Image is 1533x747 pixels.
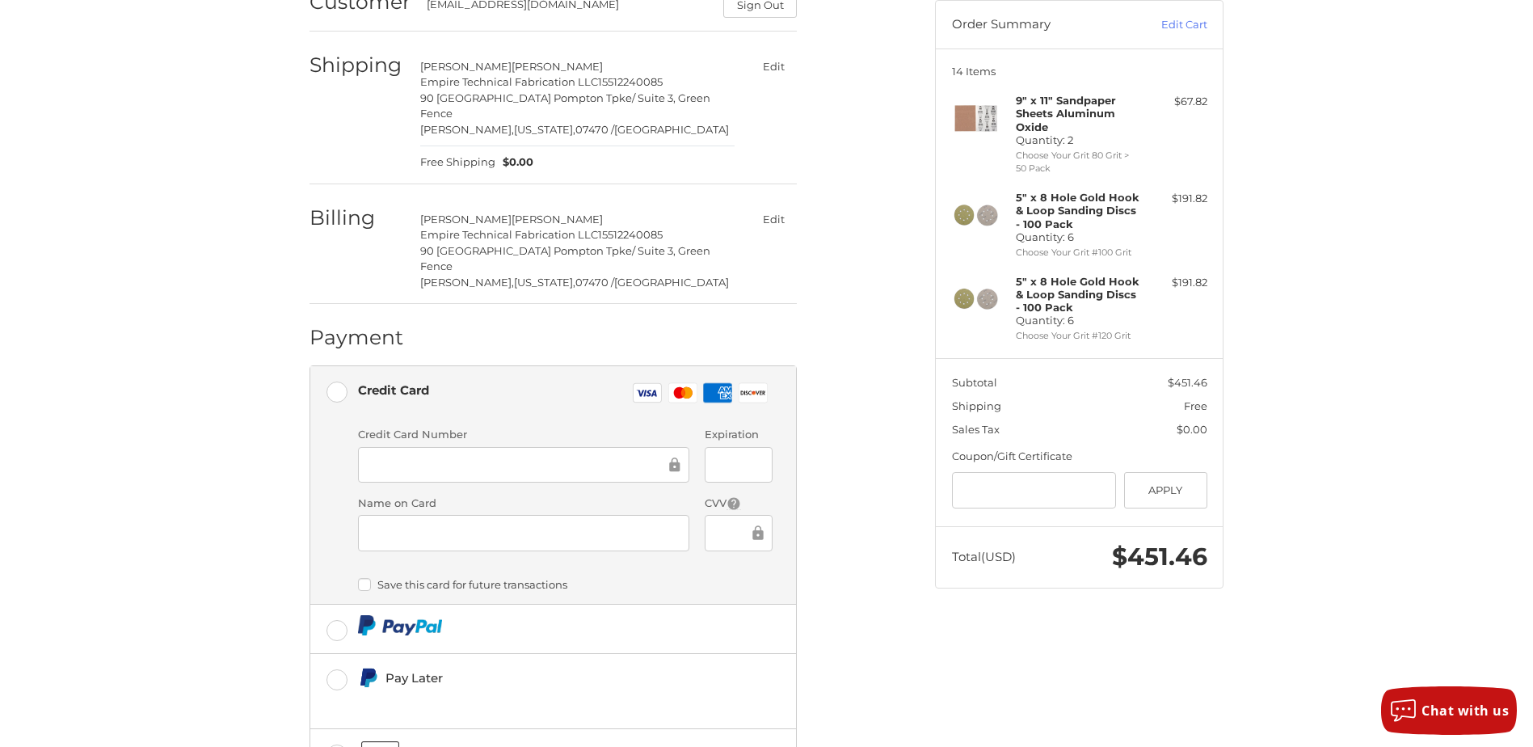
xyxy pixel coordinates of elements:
[1421,702,1509,720] span: Chat with us
[705,427,772,443] label: Expiration
[512,60,603,73] span: [PERSON_NAME]
[420,75,598,88] span: Empire Technical Fabrication LLC
[369,455,666,474] iframe: Secure Credit Card Frame - Credit Card Number
[358,668,378,688] img: Pay Later icon
[598,75,663,88] span: 15512240085
[310,325,404,350] h2: Payment
[575,123,614,136] span: 07470 /
[1016,94,1116,133] strong: 9" x 11" Sandpaper Sheets Aluminum Oxide
[952,549,1016,564] span: Total (USD)
[1016,275,1139,314] strong: 5" x 8 Hole Gold Hook & Loop Sanding Discs - 100 Pack
[310,53,404,78] h2: Shipping
[716,455,760,474] iframe: Secure Credit Card Frame - Expiration Date
[1143,94,1207,110] div: $67.82
[1168,376,1207,389] span: $451.46
[1016,149,1139,175] li: Choose Your Grit 80 Grit > 50 Pack
[1016,94,1139,146] h4: Quantity: 2
[1143,191,1207,207] div: $191.82
[952,65,1207,78] h3: 14 Items
[420,154,495,171] span: Free Shipping
[1016,275,1139,327] h4: Quantity: 6
[952,17,1126,33] h3: Order Summary
[420,60,512,73] span: [PERSON_NAME]
[952,423,1000,436] span: Sales Tax
[369,524,678,542] iframe: Secure Credit Card Frame - Cardholder Name
[358,615,443,635] img: PayPal icon
[420,228,598,241] span: Empire Technical Fabrication LLC
[705,496,772,512] label: CVV
[514,276,575,289] span: [US_STATE],
[952,376,997,389] span: Subtotal
[750,55,797,78] button: Edit
[1016,246,1139,260] li: Choose Your Grit #100 Grit
[420,213,512,226] span: [PERSON_NAME]
[512,213,603,226] span: [PERSON_NAME]
[310,205,404,230] h2: Billing
[598,228,663,241] span: 15512240085
[1124,472,1207,509] button: Apply
[716,524,748,542] iframe: Secure Credit Card Frame - CVV
[1016,329,1139,343] li: Choose Your Grit #120 Grit
[750,208,797,231] button: Edit
[358,496,689,512] label: Name on Card
[1381,686,1517,735] button: Chat with us
[358,578,773,591] label: Save this card for future transactions
[358,377,429,403] div: Credit Card
[420,123,514,136] span: [PERSON_NAME],
[1184,399,1207,412] span: Free
[495,154,534,171] span: $0.00
[1177,423,1207,436] span: $0.00
[420,244,632,257] span: 90 [GEOGRAPHIC_DATA] Pompton Tpke
[614,123,729,136] span: [GEOGRAPHIC_DATA]
[575,276,614,289] span: 07470 /
[358,427,689,443] label: Credit Card Number
[1016,191,1139,230] strong: 5" x 8 Hole Gold Hook & Loop Sanding Discs - 100 Pack
[1016,191,1139,243] h4: Quantity: 6
[614,276,729,289] span: [GEOGRAPHIC_DATA]
[1126,17,1207,33] a: Edit Cart
[420,91,632,104] span: 90 [GEOGRAPHIC_DATA] Pompton Tpke
[514,123,575,136] span: [US_STATE],
[385,665,685,691] div: Pay Later
[952,472,1117,509] input: Gift Certificate or Coupon Code
[952,449,1207,465] div: Coupon/Gift Certificate
[358,694,686,709] iframe: PayPal Message 1
[420,276,514,289] span: [PERSON_NAME],
[1143,275,1207,291] div: $191.82
[1112,542,1207,572] span: $451.46
[952,399,1001,412] span: Shipping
